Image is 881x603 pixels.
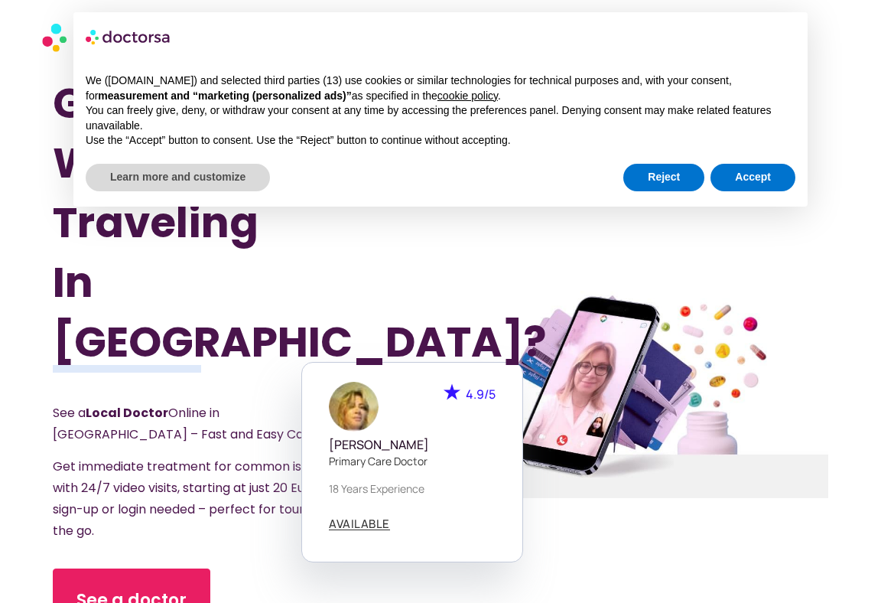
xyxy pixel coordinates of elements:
p: Primary care doctor [329,453,496,469]
h5: [PERSON_NAME] [329,438,496,452]
button: Learn more and customize [86,164,270,191]
h1: Got Sick While Traveling In [GEOGRAPHIC_DATA]? [53,73,382,372]
span: AVAILABLE [329,518,390,530]
a: cookie policy [437,90,498,102]
span: 4.9/5 [466,386,496,403]
button: Accept [710,164,795,191]
p: You can freely give, deny, or withdraw your consent at any time by accessing the preferences pane... [86,103,795,133]
p: 18 years experience [329,481,496,497]
a: AVAILABLE [329,518,390,530]
p: Use the “Accept” button to consent. Use the “Reject” button to continue without accepting. [86,133,795,148]
strong: measurement and “marketing (personalized ads)” [98,90,351,102]
span: Get immediate treatment for common issues with 24/7 video visits, starting at just 20 Euro. No si... [53,458,343,539]
span: See a Online in [GEOGRAPHIC_DATA] – Fast and Easy Care. [53,404,319,443]
button: Reject [623,164,704,191]
img: logo [86,24,171,49]
strong: Local Doctor [86,404,168,422]
p: We ([DOMAIN_NAME]) and selected third parties (13) use cookies or similar technologies for techni... [86,73,795,103]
